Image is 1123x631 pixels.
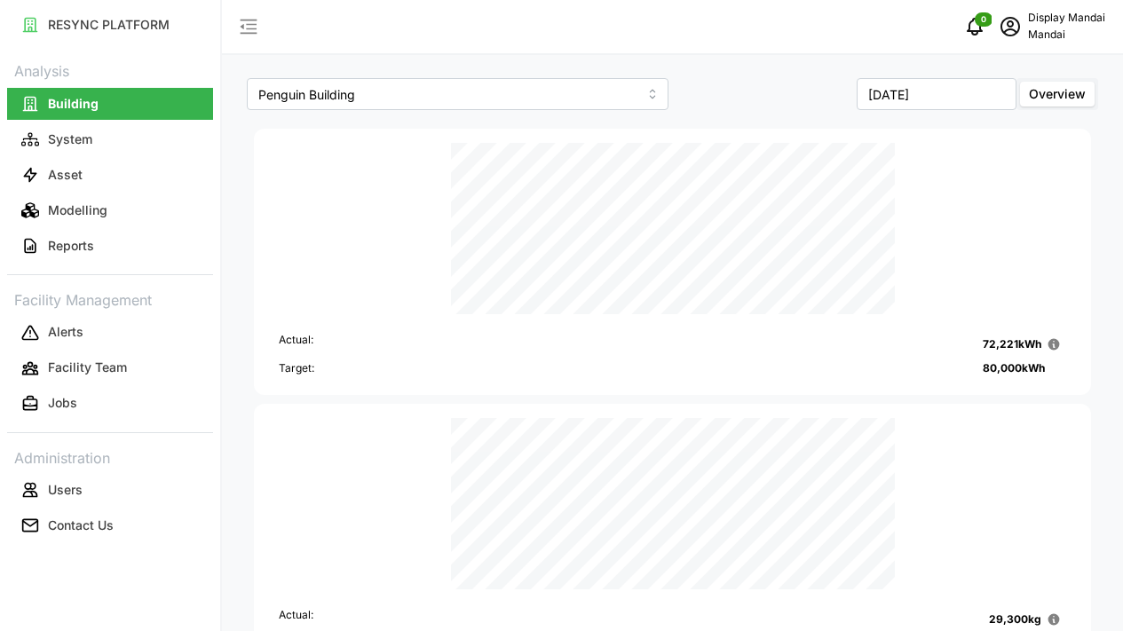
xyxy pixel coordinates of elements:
[7,228,213,264] a: Reports
[48,359,127,376] p: Facility Team
[857,78,1016,110] input: Select Month
[7,474,213,506] button: Users
[7,315,213,351] a: Alerts
[48,394,77,412] p: Jobs
[7,509,213,541] button: Contact Us
[7,86,213,122] a: Building
[48,130,92,148] p: System
[7,157,213,193] a: Asset
[48,16,170,34] p: RESYNC PLATFORM
[48,95,99,113] p: Building
[7,122,213,157] a: System
[7,123,213,155] button: System
[1029,86,1086,101] span: Overview
[989,611,1041,628] p: 29,300 kg
[7,194,213,226] button: Modelling
[279,360,314,377] p: Target:
[7,352,213,384] button: Facility Team
[1028,27,1105,43] p: Mandai
[279,332,313,357] p: Actual:
[7,230,213,262] button: Reports
[7,159,213,191] button: Asset
[7,9,213,41] button: RESYNC PLATFORM
[7,508,213,543] a: Contact Us
[7,88,213,120] button: Building
[7,193,213,228] a: Modelling
[7,351,213,386] a: Facility Team
[983,360,1045,377] p: 80,000 kWh
[7,286,213,312] p: Facility Management
[7,444,213,469] p: Administration
[48,323,83,341] p: Alerts
[7,388,213,420] button: Jobs
[1028,10,1105,27] p: Display Mandai
[48,166,83,184] p: Asset
[48,481,83,499] p: Users
[48,201,107,219] p: Modelling
[7,386,213,422] a: Jobs
[7,472,213,508] a: Users
[48,517,114,534] p: Contact Us
[957,9,993,44] button: notifications
[993,9,1028,44] button: schedule
[7,7,213,43] a: RESYNC PLATFORM
[983,336,1041,353] p: 72,221 kWh
[7,317,213,349] button: Alerts
[48,237,94,255] p: Reports
[981,13,986,26] span: 0
[7,57,213,83] p: Analysis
